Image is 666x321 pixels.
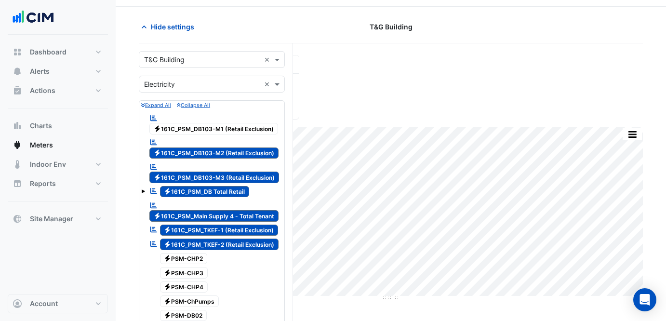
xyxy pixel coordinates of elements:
[160,225,279,236] span: 161C_PSM_TKEF-1 (Retail Exclusion)
[154,125,161,132] fa-icon: Electricity
[149,240,158,248] fa-icon: Reportable
[149,147,279,159] span: 161C_PSM_DB103-M2 (Retail Exclusion)
[160,253,208,265] span: PSM-CHP2
[8,135,108,155] button: Meters
[30,299,58,308] span: Account
[160,295,219,307] span: PSM-ChPumps
[139,18,200,35] button: Hide settings
[370,22,413,32] span: T&G Building
[13,160,22,169] app-icon: Indoor Env
[30,67,50,76] span: Alerts
[8,294,108,313] button: Account
[149,201,158,209] fa-icon: Reportable
[149,210,279,222] span: 161C_PSM_Main Supply 4 - Total Tenant
[12,8,55,27] img: Company Logo
[30,160,66,169] span: Indoor Env
[8,209,108,228] button: Site Manager
[30,86,55,95] span: Actions
[30,121,52,131] span: Charts
[177,101,210,109] button: Collapse All
[164,188,171,195] fa-icon: Electricity
[160,267,208,279] span: PSM-CHP3
[264,79,272,89] span: Clear
[8,42,108,62] button: Dashboard
[154,149,161,157] fa-icon: Electricity
[149,187,158,195] fa-icon: Reportable
[30,179,56,188] span: Reports
[8,174,108,193] button: Reports
[151,22,194,32] span: Hide settings
[13,67,22,76] app-icon: Alerts
[164,297,171,305] fa-icon: Electricity
[149,123,278,134] span: 161C_PSM_DB103-M1 (Retail Exclusion)
[30,214,73,224] span: Site Manager
[149,226,158,234] fa-icon: Reportable
[160,281,208,293] span: PSM-CHP4
[13,140,22,150] app-icon: Meters
[30,140,53,150] span: Meters
[164,312,171,319] fa-icon: Electricity
[141,102,171,108] small: Expand All
[164,269,171,276] fa-icon: Electricity
[160,186,250,198] span: 161C_PSM_DB Total Retail
[149,162,158,171] fa-icon: Reportable
[141,101,171,109] button: Expand All
[8,116,108,135] button: Charts
[8,155,108,174] button: Indoor Env
[13,179,22,188] app-icon: Reports
[633,288,656,311] div: Open Intercom Messenger
[149,138,158,147] fa-icon: Reportable
[264,54,272,65] span: Clear
[164,255,171,262] fa-icon: Electricity
[13,86,22,95] app-icon: Actions
[149,114,158,122] fa-icon: Reportable
[13,214,22,224] app-icon: Site Manager
[154,174,161,181] fa-icon: Electricity
[154,212,161,219] fa-icon: Electricity
[164,227,171,234] fa-icon: Electricity
[164,241,171,248] fa-icon: Electricity
[623,128,642,140] button: More Options
[8,62,108,81] button: Alerts
[149,172,279,183] span: 161C_PSM_DB103-M3 (Retail Exclusion)
[30,47,67,57] span: Dashboard
[13,47,22,57] app-icon: Dashboard
[164,283,171,291] fa-icon: Electricity
[160,239,279,250] span: 161C_PSM_TKEF-2 (Retail Exclusion)
[177,102,210,108] small: Collapse All
[8,81,108,100] button: Actions
[13,121,22,131] app-icon: Charts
